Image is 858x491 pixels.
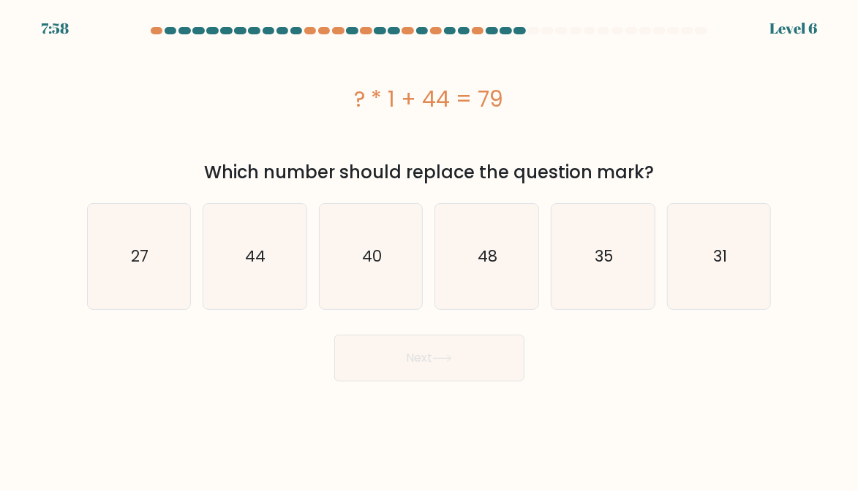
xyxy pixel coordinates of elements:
[478,245,498,267] text: 48
[96,159,763,186] div: Which number should replace the question mark?
[246,245,266,267] text: 44
[334,335,524,381] button: Next
[41,18,69,39] div: 7:58
[131,245,148,267] text: 27
[595,245,613,267] text: 35
[769,18,817,39] div: Level 6
[362,245,382,267] text: 40
[87,83,772,115] div: ? * 1 + 44 = 79
[713,245,727,267] text: 31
